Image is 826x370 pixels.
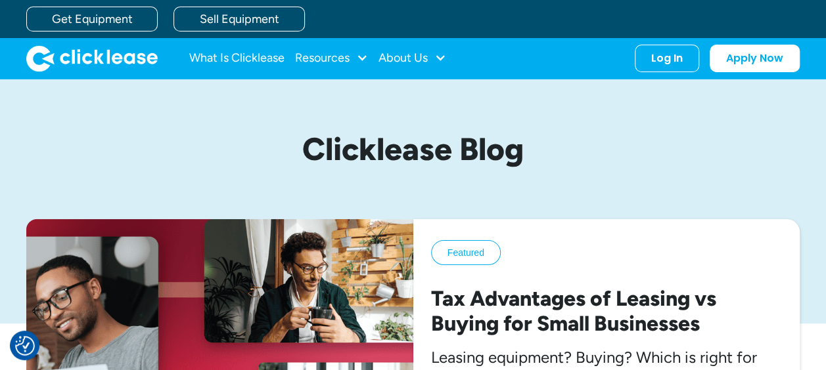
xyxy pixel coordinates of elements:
div: Log In [651,52,683,65]
a: home [26,45,158,72]
div: Featured [447,246,484,259]
button: Consent Preferences [15,336,35,356]
div: About Us [379,45,446,72]
h2: Tax Advantages of Leasing vs Buying for Small Businesses [431,286,782,337]
a: Sell Equipment [173,7,305,31]
a: Apply Now [710,45,800,72]
h1: Clicklease Blog [104,132,722,167]
img: Revisit consent button [15,336,35,356]
a: What Is Clicklease [189,45,285,72]
div: Resources [295,45,368,72]
img: Clicklease logo [26,45,158,72]
a: Get Equipment [26,7,158,31]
